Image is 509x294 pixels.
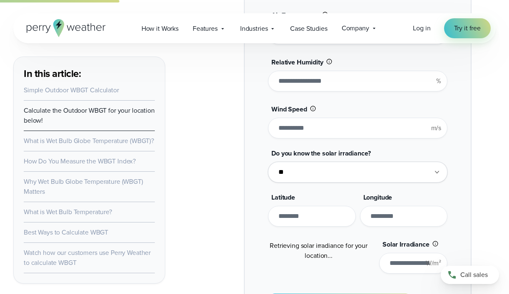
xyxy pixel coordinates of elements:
[24,136,154,146] a: What is Wet Bulb Globe Temperature (WBGT)?
[193,24,218,34] span: Features
[454,23,481,33] span: Try it free
[24,67,155,80] h3: In this article:
[283,20,334,37] a: Case Studies
[24,227,108,237] a: Best Ways to Calculate WBGT
[460,270,488,280] span: Call sales
[24,106,155,125] a: Calculate the Outdoor WBGT for your location below!
[24,248,151,267] a: Watch how our customers use Perry Weather to calculate WBGT
[142,24,179,34] span: How it Works
[24,177,143,196] a: Why Wet Bulb Globe Temperature (WBGT) Matters
[290,24,327,34] span: Case Studies
[271,10,319,20] span: Air Temperature
[342,23,369,33] span: Company
[271,193,295,202] span: Latitude
[271,148,370,158] span: Do you know the solar irradiance?
[134,20,186,37] a: How it Works
[240,24,268,34] span: Industries
[444,18,491,38] a: Try it free
[24,85,119,95] a: Simple Outdoor WBGT Calculator
[271,104,307,114] span: Wind Speed
[441,266,499,284] a: Call sales
[24,207,112,217] a: What is Wet Bulb Temperature?
[270,241,367,260] span: Retrieving solar irradiance for your location...
[271,57,323,67] span: Relative Humidity
[24,156,136,166] a: How Do You Measure the WBGT Index?
[382,240,430,249] span: Solar Irradiance
[413,23,430,33] a: Log in
[363,193,392,202] span: Longitude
